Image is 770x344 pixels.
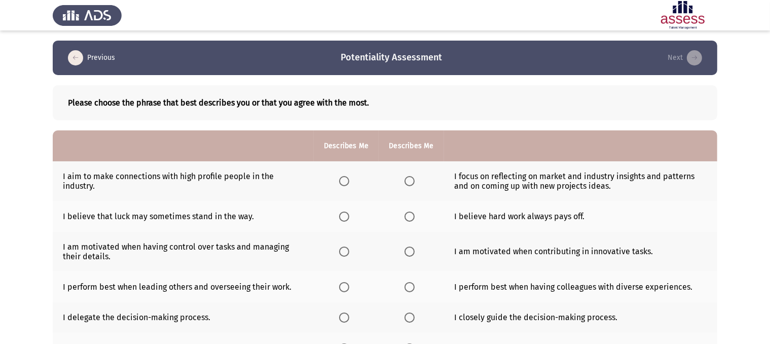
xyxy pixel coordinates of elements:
td: I perform best when having colleagues with diverse experiences. [444,271,717,302]
mat-radio-group: Select an option [339,313,353,322]
img: Assessment logo of Potentiality Assessment R2 (EN/AR) [648,1,717,29]
td: I delegate the decision-making process. [53,302,314,333]
mat-radio-group: Select an option [405,211,419,221]
td: I aim to make connections with high profile people in the industry. [53,161,314,201]
b: Please choose the phrase that best describes you or that you agree with the most. [68,98,702,108]
mat-radio-group: Select an option [405,282,419,291]
td: I closely guide the decision-making process. [444,302,717,333]
th: Describes Me [314,130,379,161]
td: I believe hard work always pays off. [444,201,717,232]
button: check the missing [665,50,705,66]
td: I am motivated when contributing in innovative tasks. [444,232,717,271]
mat-radio-group: Select an option [339,246,353,256]
td: I believe that luck may sometimes stand in the way. [53,201,314,232]
h3: Potentiality Assessment [341,51,442,64]
img: Assess Talent Management logo [53,1,122,29]
mat-radio-group: Select an option [339,211,353,221]
mat-radio-group: Select an option [405,313,419,322]
mat-radio-group: Select an option [405,176,419,186]
button: load previous page [65,50,118,66]
td: I focus on reflecting on market and industry insights and patterns and on coming up with new proj... [444,161,717,201]
mat-radio-group: Select an option [339,282,353,291]
mat-radio-group: Select an option [339,176,353,186]
mat-radio-group: Select an option [405,246,419,256]
td: I perform best when leading others and overseeing their work. [53,271,314,302]
th: Describes Me [379,130,444,161]
td: I am motivated when having control over tasks and managing their details. [53,232,314,271]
